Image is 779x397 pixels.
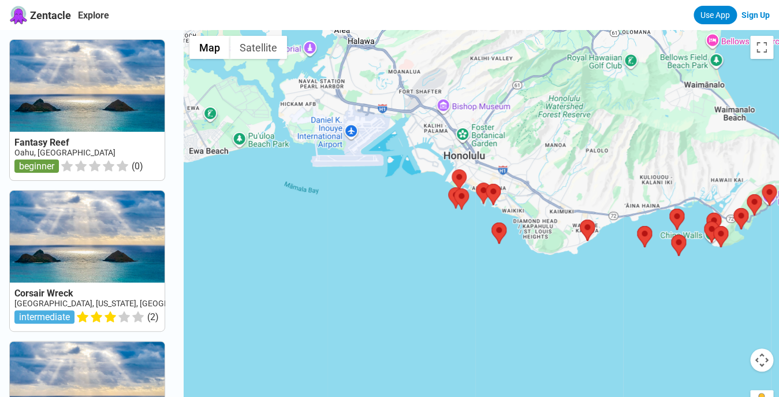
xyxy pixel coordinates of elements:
button: Show satellite imagery [230,36,287,59]
button: Show street map [189,36,230,59]
a: Sign Up [741,10,770,20]
a: Use App [694,6,737,24]
a: Oahu, [GEOGRAPHIC_DATA] [14,148,115,157]
a: Explore [78,10,109,21]
span: Zentacle [30,9,71,21]
a: [GEOGRAPHIC_DATA], [US_STATE], [GEOGRAPHIC_DATA] [14,299,218,308]
button: Map camera controls [750,348,773,372]
a: Zentacle logoZentacle [9,6,71,24]
img: Zentacle logo [9,6,28,24]
button: Toggle fullscreen view [750,36,773,59]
